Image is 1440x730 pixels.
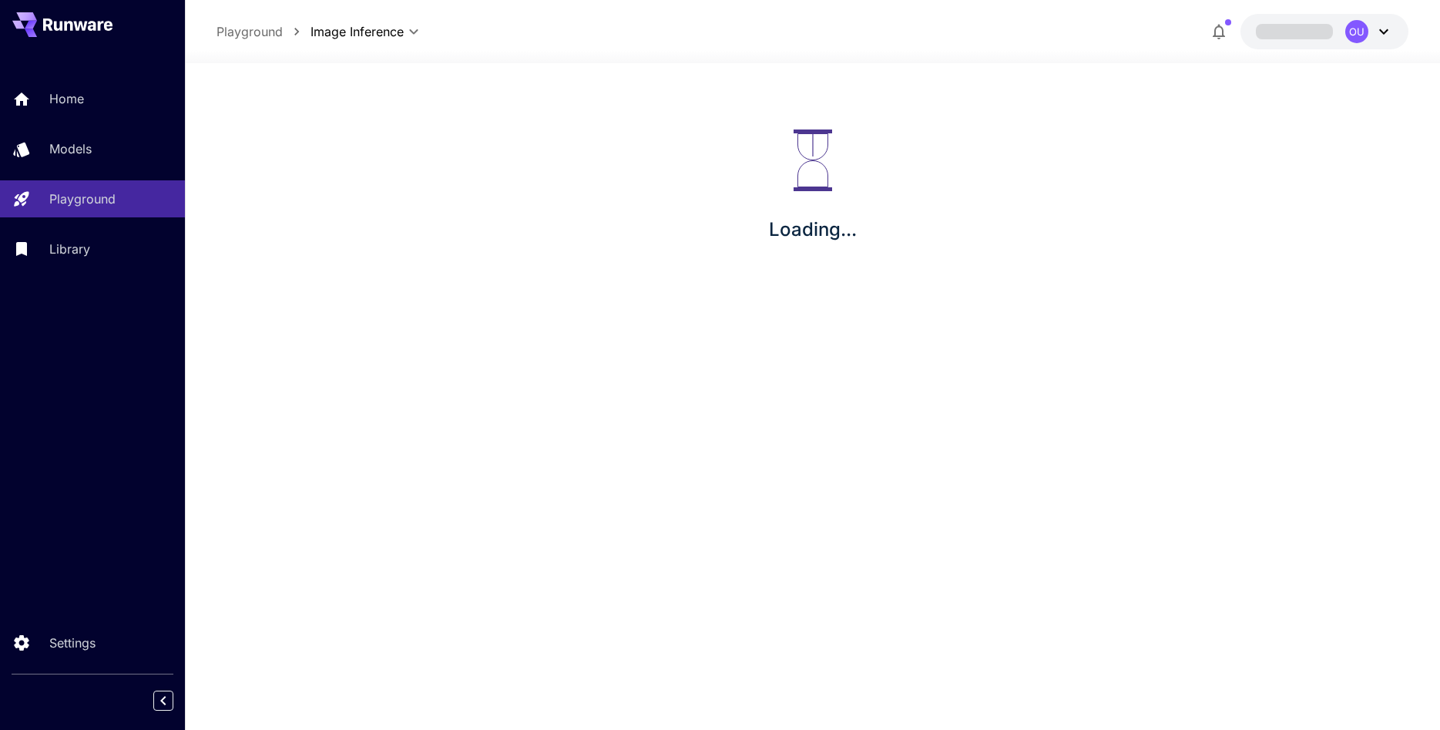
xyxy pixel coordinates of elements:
[49,190,116,208] p: Playground
[49,240,90,258] p: Library
[769,216,857,244] p: Loading...
[1345,20,1368,43] div: OU
[49,140,92,158] p: Models
[49,89,84,108] p: Home
[165,687,185,715] div: Collapse sidebar
[153,691,173,711] button: Collapse sidebar
[49,634,96,652] p: Settings
[217,22,310,41] nav: breadcrumb
[1240,14,1408,49] button: OU
[310,22,404,41] span: Image Inference
[217,22,283,41] a: Playground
